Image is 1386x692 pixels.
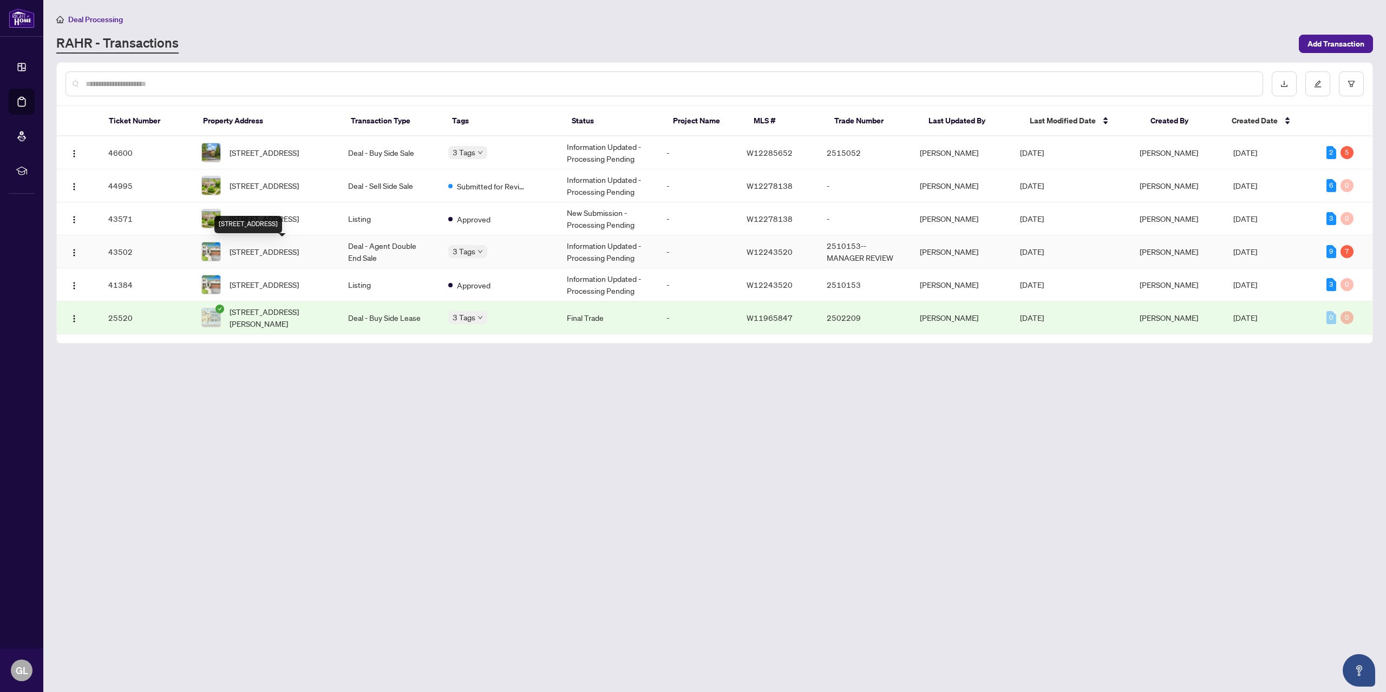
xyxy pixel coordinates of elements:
[1020,280,1044,289] span: [DATE]
[658,301,738,334] td: -
[100,235,193,268] td: 43502
[453,146,475,159] span: 3 Tags
[1339,71,1364,96] button: filter
[66,177,83,194] button: Logo
[1233,148,1257,157] span: [DATE]
[68,15,123,24] span: Deal Processing
[215,305,224,313] span: check-circle
[1326,278,1336,291] div: 3
[558,268,658,301] td: Information Updated - Processing Pending
[558,235,658,268] td: Information Updated - Processing Pending
[1233,247,1257,256] span: [DATE]
[453,311,475,324] span: 3 Tags
[920,106,1021,136] th: Last Updated By
[230,279,299,291] span: [STREET_ADDRESS]
[70,281,79,290] img: Logo
[1140,214,1198,223] span: [PERSON_NAME]
[1341,212,1354,225] div: 0
[202,242,220,261] img: thumbnail-img
[1021,106,1142,136] th: Last Modified Date
[1233,181,1257,190] span: [DATE]
[230,246,299,258] span: [STREET_ADDRESS]
[1272,71,1297,96] button: download
[747,214,793,223] span: W12278138
[100,136,193,169] td: 46600
[1233,214,1257,223] span: [DATE]
[66,243,83,260] button: Logo
[818,301,911,334] td: 2502209
[1326,212,1336,225] div: 3
[1341,179,1354,192] div: 0
[70,314,79,323] img: Logo
[230,306,331,329] span: [STREET_ADDRESS][PERSON_NAME]
[230,213,299,225] span: [STREET_ADDRESS]
[478,249,483,254] span: down
[1020,313,1044,322] span: [DATE]
[457,180,527,192] span: Submitted for Review
[70,182,79,191] img: Logo
[66,309,83,326] button: Logo
[478,150,483,155] span: down
[339,235,440,268] td: Deal - Agent Double End Sale
[818,136,911,169] td: 2515052
[664,106,745,136] th: Project Name
[100,268,193,301] td: 41384
[658,235,738,268] td: -
[202,308,220,327] img: thumbnail-img
[747,181,793,190] span: W12278138
[911,268,1011,301] td: [PERSON_NAME]
[1341,146,1354,159] div: 5
[1233,280,1257,289] span: [DATE]
[70,215,79,224] img: Logo
[911,169,1011,202] td: [PERSON_NAME]
[1140,280,1198,289] span: [PERSON_NAME]
[818,169,911,202] td: -
[66,276,83,293] button: Logo
[1233,313,1257,322] span: [DATE]
[56,16,64,23] span: home
[56,34,179,54] a: RAHR - Transactions
[9,8,35,28] img: logo
[558,301,658,334] td: Final Trade
[457,213,491,225] span: Approved
[1020,247,1044,256] span: [DATE]
[818,268,911,301] td: 2510153
[1341,245,1354,258] div: 7
[911,235,1011,268] td: [PERSON_NAME]
[1140,181,1198,190] span: [PERSON_NAME]
[202,176,220,195] img: thumbnail-img
[1326,245,1336,258] div: 9
[818,235,911,268] td: 2510153--MANAGER REVIEW
[214,216,282,233] div: [STREET_ADDRESS]
[558,202,658,235] td: New Submission - Processing Pending
[230,180,299,192] span: [STREET_ADDRESS]
[1341,311,1354,324] div: 0
[1030,115,1096,127] span: Last Modified Date
[66,144,83,161] button: Logo
[1299,35,1373,53] button: Add Transaction
[658,136,738,169] td: -
[747,148,793,157] span: W12285652
[339,169,440,202] td: Deal - Sell Side Sale
[457,279,491,291] span: Approved
[443,106,563,136] th: Tags
[70,248,79,257] img: Logo
[478,315,483,320] span: down
[1140,148,1198,157] span: [PERSON_NAME]
[818,202,911,235] td: -
[339,268,440,301] td: Listing
[1326,179,1336,192] div: 6
[100,106,194,136] th: Ticket Number
[453,245,475,258] span: 3 Tags
[563,106,664,136] th: Status
[658,268,738,301] td: -
[747,247,793,256] span: W12243520
[1020,214,1044,223] span: [DATE]
[342,106,443,136] th: Transaction Type
[1280,80,1288,88] span: download
[911,301,1011,334] td: [PERSON_NAME]
[558,136,658,169] td: Information Updated - Processing Pending
[230,147,299,159] span: [STREET_ADDRESS]
[194,106,343,136] th: Property Address
[1326,146,1336,159] div: 2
